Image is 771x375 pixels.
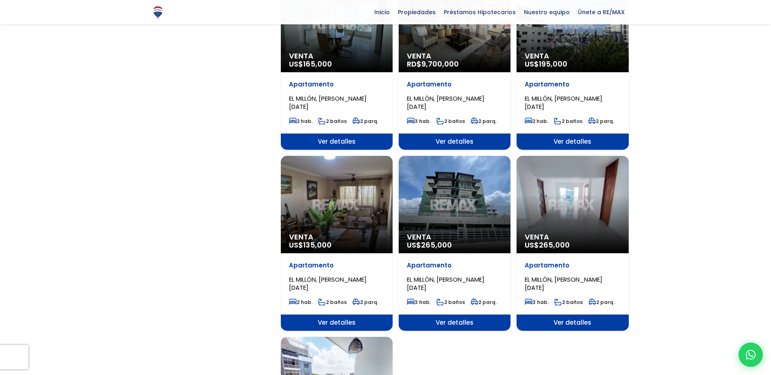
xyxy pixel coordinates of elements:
p: Apartamento [289,80,384,88]
span: Ver detalles [399,134,510,150]
span: 2 baños [437,299,465,306]
span: RD$ [407,59,459,69]
p: Apartamento [525,80,620,88]
span: 2 parq. [352,299,378,306]
span: Venta [525,52,620,60]
img: Logo de REMAX [151,5,165,19]
span: EL MILLÓN, [PERSON_NAME][DATE] [407,94,484,111]
span: 195,000 [539,59,567,69]
span: EL MILLÓN, [PERSON_NAME][DATE] [525,94,602,111]
span: 165,000 [303,59,332,69]
span: Ver detalles [399,315,510,331]
span: 3 hab. [407,118,431,125]
p: Apartamento [407,261,502,269]
span: 2 baños [318,299,347,306]
span: Inicio [370,6,394,18]
span: US$ [525,240,570,250]
span: 265,000 [539,240,570,250]
span: EL MILLÓN, [PERSON_NAME][DATE] [407,275,484,292]
span: Venta [407,233,502,241]
span: Venta [289,52,384,60]
span: 135,000 [303,240,332,250]
span: US$ [289,59,332,69]
span: 9,700,000 [421,59,459,69]
a: Venta US$265,000 Apartamento EL MILLÓN, [PERSON_NAME][DATE] 3 hab. 2 baños 2 parq. Ver detalles [517,156,628,331]
span: US$ [525,59,567,69]
span: 3 hab. [407,299,431,306]
span: 265,000 [421,240,452,250]
span: 2 baños [554,118,582,125]
span: Ver detalles [517,315,628,331]
span: US$ [407,240,452,250]
p: Apartamento [289,261,384,269]
p: Apartamento [407,80,502,88]
span: 2 baños [437,118,465,125]
span: 2 parq. [471,299,497,306]
span: 2 parq. [352,118,378,125]
a: Venta US$265,000 Apartamento EL MILLÓN, [PERSON_NAME][DATE] 3 hab. 2 baños 2 parq. Ver detalles [399,156,510,331]
span: Ver detalles [517,134,628,150]
span: Ver detalles [281,134,393,150]
span: 2 parq. [588,118,614,125]
span: Propiedades [394,6,440,18]
span: EL MILLÓN, [PERSON_NAME][DATE] [289,94,367,111]
span: US$ [289,240,332,250]
a: Venta US$135,000 Apartamento EL MILLÓN, [PERSON_NAME][DATE] 2 hab. 2 baños 2 parq. Ver detalles [281,156,393,331]
span: Ver detalles [281,315,393,331]
span: Venta [407,52,502,60]
span: 2 parq. [471,118,497,125]
span: Únete a RE/MAX [574,6,629,18]
span: 2 baños [318,118,347,125]
span: Nuestro equipo [520,6,574,18]
span: 2 parq. [589,299,615,306]
p: Apartamento [525,261,620,269]
span: Venta [289,233,384,241]
span: 3 hab. [525,299,549,306]
span: 2 baños [554,299,583,306]
span: 2 hab. [289,118,313,125]
span: Venta [525,233,620,241]
span: EL MILLÓN, [PERSON_NAME][DATE] [289,275,367,292]
span: EL MILLÓN, [PERSON_NAME][DATE] [525,275,602,292]
span: 2 hab. [525,118,548,125]
span: 2 hab. [289,299,313,306]
span: Préstamos Hipotecarios [440,6,520,18]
